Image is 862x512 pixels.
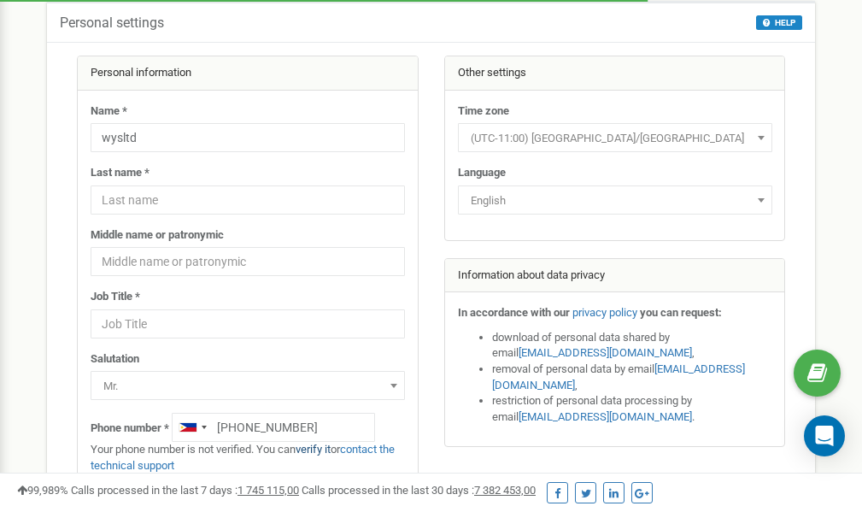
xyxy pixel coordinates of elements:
[492,393,772,425] li: restriction of personal data processing by email .
[445,259,785,293] div: Information about data privacy
[492,362,772,393] li: removal of personal data by email ,
[296,443,331,456] a: verify it
[640,306,722,319] strong: you can request:
[91,351,139,368] label: Salutation
[91,123,405,152] input: Name
[91,309,405,338] input: Job Title
[91,103,127,120] label: Name *
[474,484,536,497] u: 7 382 453,00
[572,306,637,319] a: privacy policy
[91,247,405,276] input: Middle name or patronymic
[519,410,692,423] a: [EMAIL_ADDRESS][DOMAIN_NAME]
[91,227,224,244] label: Middle name or patronymic
[458,103,509,120] label: Time zone
[445,56,785,91] div: Other settings
[60,15,164,31] h5: Personal settings
[458,165,506,181] label: Language
[492,330,772,362] li: download of personal data shared by email ,
[519,346,692,359] a: [EMAIL_ADDRESS][DOMAIN_NAME]
[71,484,299,497] span: Calls processed in the last 7 days :
[172,413,375,442] input: +1-800-555-55-55
[91,443,395,472] a: contact the technical support
[91,421,169,437] label: Phone number *
[302,484,536,497] span: Calls processed in the last 30 days :
[458,123,772,152] span: (UTC-11:00) Pacific/Midway
[91,165,150,181] label: Last name *
[464,127,766,150] span: (UTC-11:00) Pacific/Midway
[91,289,140,305] label: Job Title *
[173,414,212,441] div: Telephone country code
[17,484,68,497] span: 99,989%
[756,15,802,30] button: HELP
[97,374,399,398] span: Mr.
[492,362,745,391] a: [EMAIL_ADDRESS][DOMAIN_NAME]
[804,415,845,456] div: Open Intercom Messenger
[91,371,405,400] span: Mr.
[78,56,418,91] div: Personal information
[91,185,405,215] input: Last name
[464,189,766,213] span: English
[458,185,772,215] span: English
[458,306,570,319] strong: In accordance with our
[237,484,299,497] u: 1 745 115,00
[91,442,405,474] p: Your phone number is not verified. You can or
